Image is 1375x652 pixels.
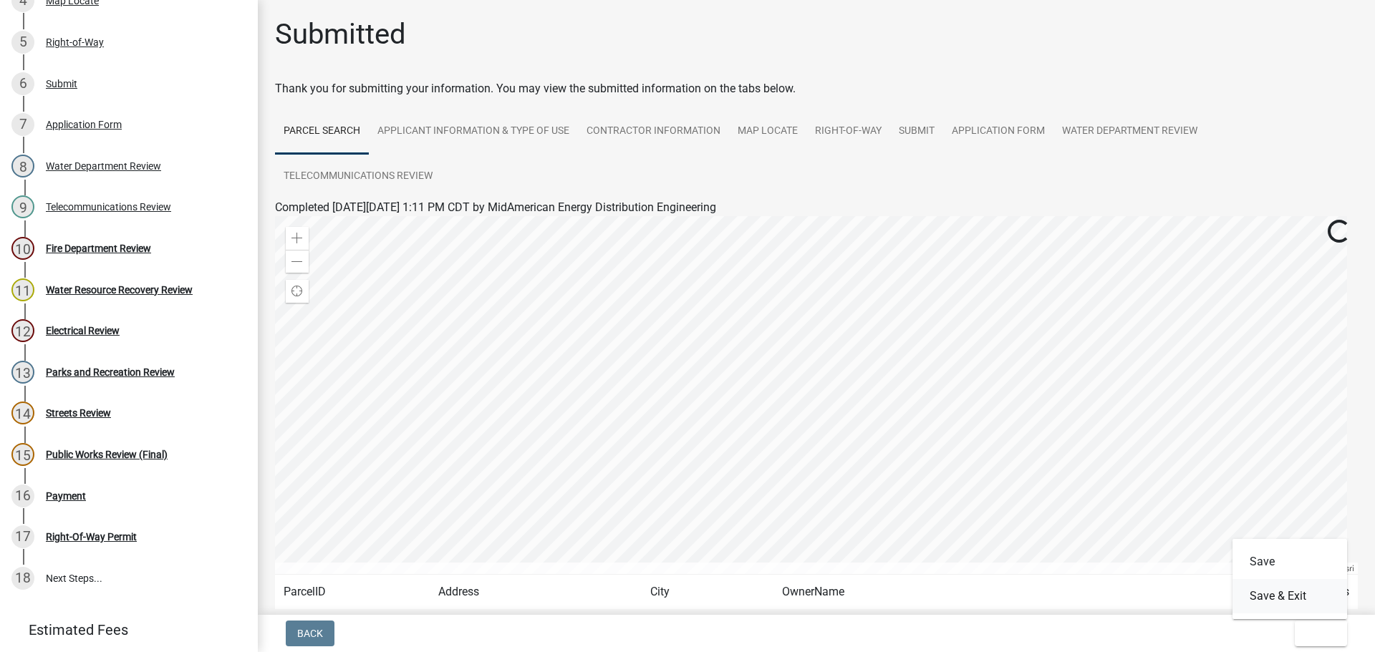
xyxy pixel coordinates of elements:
[11,237,34,260] div: 10
[275,109,369,155] a: Parcel search
[369,109,578,155] a: Applicant Information & Type of Use
[275,17,406,52] h1: Submitted
[46,326,120,336] div: Electrical Review
[11,195,34,218] div: 9
[275,80,1358,97] div: Thank you for submitting your information. You may view the submitted information on the tabs below.
[11,525,34,548] div: 17
[11,567,34,590] div: 18
[46,120,122,130] div: Application Form
[11,319,34,342] div: 12
[275,575,430,610] td: ParcelID
[46,532,137,542] div: Right-Of-Way Permit
[11,402,34,424] div: 14
[11,72,34,95] div: 6
[46,161,161,171] div: Water Department Review
[275,154,441,200] a: Telecommunications Review
[46,491,86,501] div: Payment
[11,361,34,384] div: 13
[46,37,104,47] div: Right-of-Way
[11,485,34,507] div: 16
[729,109,806,155] a: Map Locate
[1232,539,1347,619] div: Exit
[46,243,151,253] div: Fire Department Review
[890,109,943,155] a: Submit
[1232,579,1347,613] button: Save & Exit
[46,79,77,89] div: Submit
[11,31,34,54] div: 5
[46,408,111,418] div: Streets Review
[286,250,309,273] div: Zoom out
[11,155,34,177] div: 8
[806,109,890,155] a: Right-of-Way
[1053,109,1206,155] a: Water Department Review
[11,278,34,301] div: 11
[943,109,1053,155] a: Application Form
[286,227,309,250] div: Zoom in
[286,621,334,646] button: Back
[578,109,729,155] a: Contractor Information
[11,113,34,136] div: 7
[1341,563,1354,573] a: Esri
[1232,545,1347,579] button: Save
[46,285,193,295] div: Water Resource Recovery Review
[1306,628,1327,639] span: Exit
[430,575,641,610] td: Address
[275,200,716,214] span: Completed [DATE][DATE] 1:11 PM CDT by MidAmerican Energy Distribution Engineering
[46,449,168,459] div: Public Works Review (Final)
[297,628,323,639] span: Back
[1295,621,1347,646] button: Exit
[773,575,1277,610] td: OwnerName
[46,202,171,212] div: Telecommunications Review
[286,280,309,303] div: Find my location
[11,615,235,644] a: Estimated Fees
[46,367,175,377] div: Parks and Recreation Review
[11,443,34,466] div: 15
[642,575,774,610] td: City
